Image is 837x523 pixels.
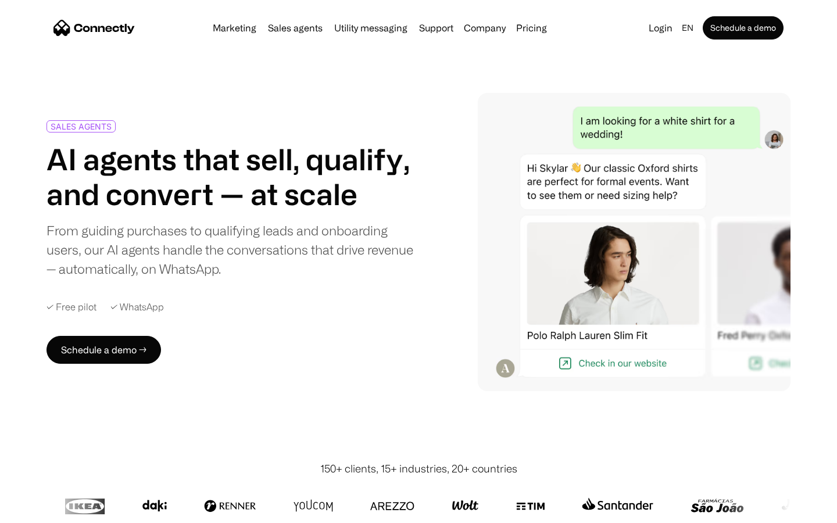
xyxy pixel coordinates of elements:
[23,503,70,519] ul: Language list
[12,501,70,519] aside: Language selected: English
[644,20,677,36] a: Login
[464,20,506,36] div: Company
[682,20,693,36] div: en
[414,23,458,33] a: Support
[46,142,414,212] h1: AI agents that sell, qualify, and convert — at scale
[110,302,164,313] div: ✓ WhatsApp
[208,23,261,33] a: Marketing
[46,336,161,364] a: Schedule a demo →
[703,16,784,40] a: Schedule a demo
[320,461,517,477] div: 150+ clients, 15+ industries, 20+ countries
[51,122,112,131] div: SALES AGENTS
[46,221,414,278] div: From guiding purchases to qualifying leads and onboarding users, our AI agents handle the convers...
[330,23,412,33] a: Utility messaging
[46,302,96,313] div: ✓ Free pilot
[263,23,327,33] a: Sales agents
[512,23,552,33] a: Pricing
